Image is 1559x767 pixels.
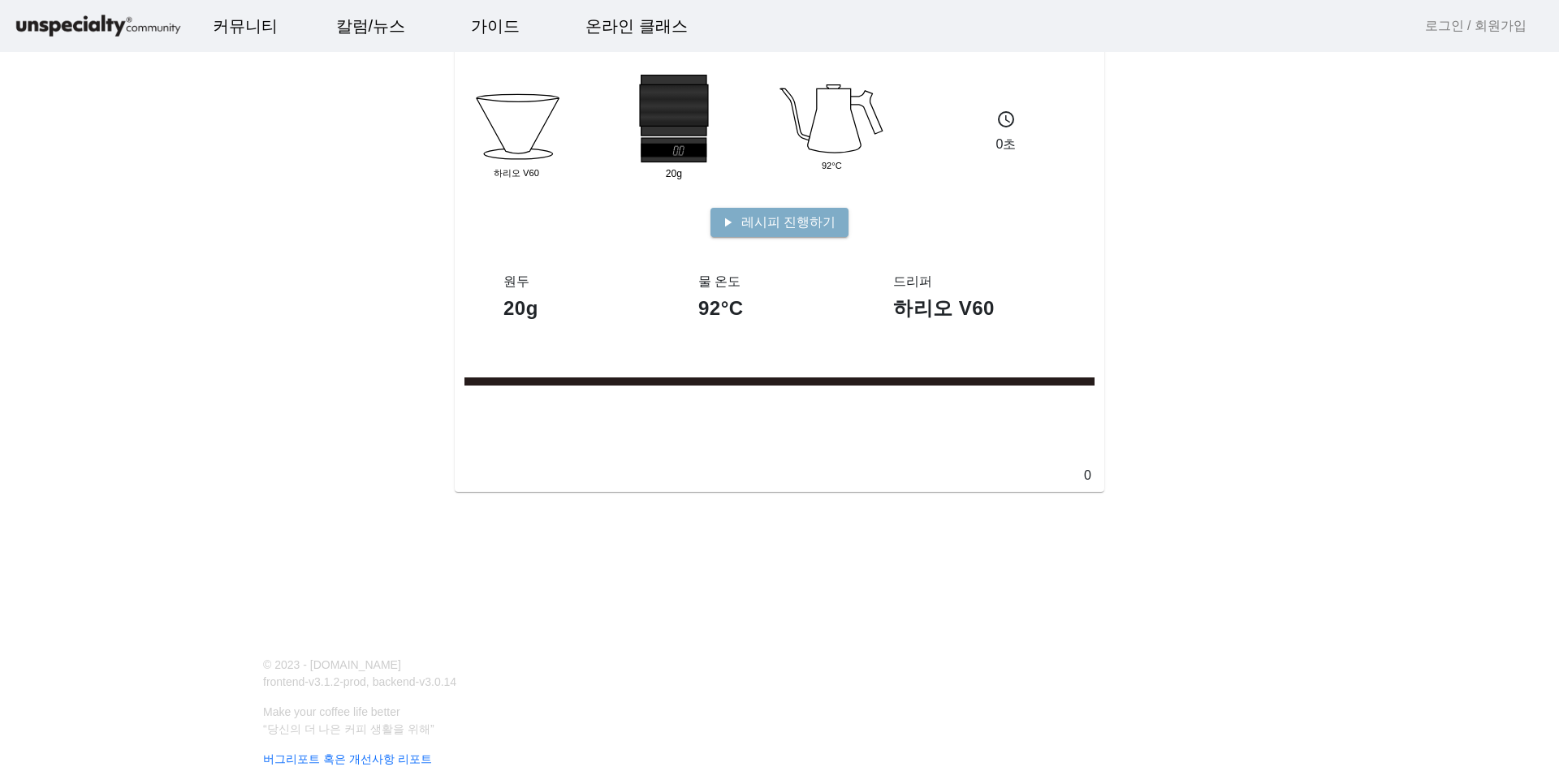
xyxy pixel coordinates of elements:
span: 홈 [51,539,61,552]
a: 로그인 / 회원가입 [1425,16,1527,36]
h3: 드리퍼 [893,274,1056,289]
span: 대화 [149,540,168,553]
p: 0초 [937,135,1075,154]
a: 온라인 클래스 [572,4,701,48]
h1: 하리오 V60 [893,295,1056,321]
mat-icon: schedule [996,110,1016,129]
p: © 2023 - [DOMAIN_NAME] frontend-v3.1.2-prod, backend-v3.0.14 [253,657,770,691]
a: 설정 [209,515,312,555]
tspan: 20g [666,168,682,179]
h1: 20g [503,295,666,321]
span: 설정 [251,539,270,552]
h3: 원두 [503,274,666,289]
a: 커뮤니티 [200,4,291,48]
p: 0 [1077,463,1098,485]
p: Make your coffee life better “당신의 더 나은 커피 생활을 위해” [253,704,1286,738]
h3: 물 온도 [698,274,861,289]
tspan: 하리오 V60 [494,168,539,178]
a: 가이드 [458,4,533,48]
a: 홈 [5,515,107,555]
img: logo [13,12,184,41]
a: 대화 [107,515,209,555]
h1: 92°C [698,295,861,321]
span: 레시피 진행하기 [741,213,836,232]
button: 레시피 진행하기 [710,208,849,237]
a: 칼럼/뉴스 [323,4,419,48]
